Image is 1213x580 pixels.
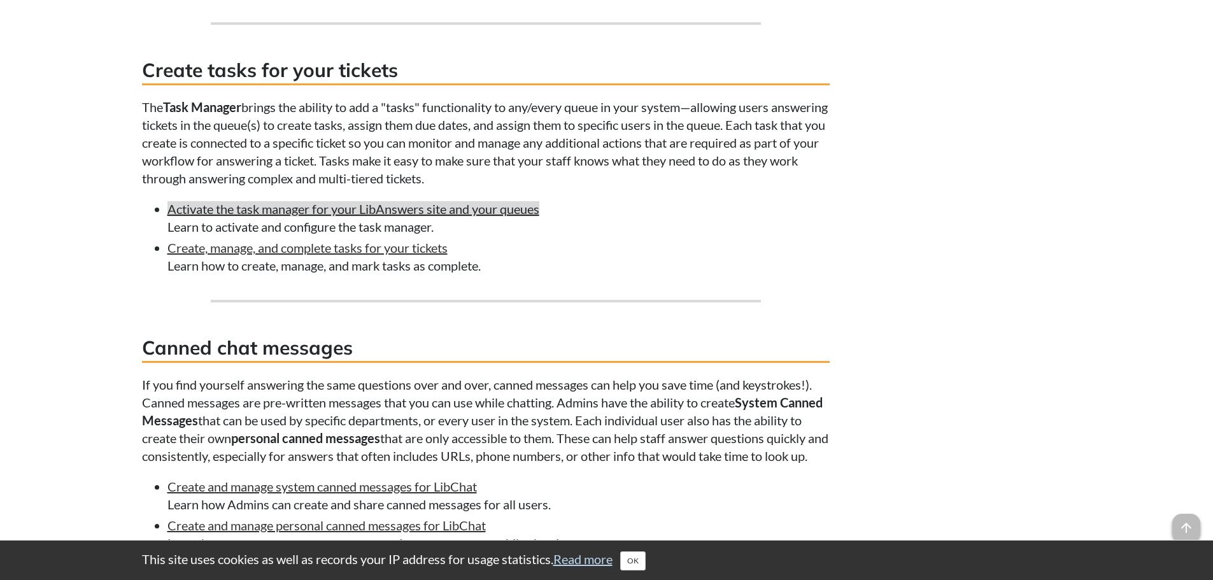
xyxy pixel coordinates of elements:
strong: Task Manager [163,99,241,115]
strong: personal canned messages [231,430,380,446]
div: This site uses cookies as well as records your IP address for usage statistics. [129,550,1084,570]
li: Learn how Admins can create and share canned messages for all users. [167,477,830,513]
a: arrow_upward [1172,515,1200,530]
a: Create and manage system canned messages for LibChat [167,479,477,494]
p: If you find yourself answering the same questions over and over, canned messages can help you sav... [142,376,830,465]
h3: Create tasks for your tickets [142,57,830,85]
a: Create and manage personal canned messages for LibChat [167,518,486,533]
h3: Canned chat messages [142,334,830,363]
a: Activate the task manager for your LibAnswers site and your queues [167,201,539,216]
p: The brings the ability to add a "tasks" functionality to any/every queue in your system—allowing ... [142,98,830,187]
li: Learn how to create, manage, and mark tasks as complete. [167,239,830,274]
button: Close [620,551,646,570]
a: Create, manage, and complete tasks for your tickets [167,240,448,255]
span: arrow_upward [1172,514,1200,542]
a: Read more [553,551,613,567]
li: Learn to activate and configure the task manager. [167,200,830,236]
li: Learn how you can create your own canned messages to use while chatting. [167,516,830,552]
